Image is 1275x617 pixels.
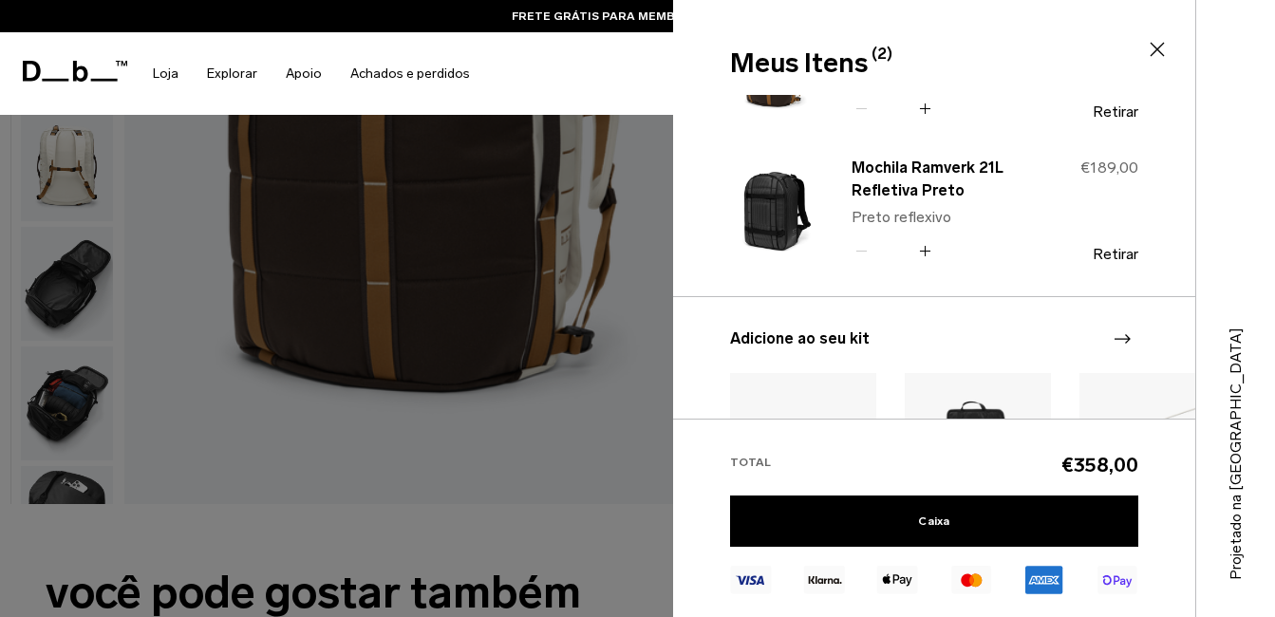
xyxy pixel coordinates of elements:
[730,373,876,556] img: Hugger Wash Bag Black Out
[1109,318,1134,360] div: Próximo slide
[1225,295,1247,580] p: Projetado na [GEOGRAPHIC_DATA]
[1093,246,1138,263] button: Retirar
[730,456,771,469] span: Total
[730,154,821,266] img: Mochila Ramverk 21L Reflective Black - Reflective Black
[286,40,322,107] a: Apoio
[350,40,470,107] a: Achados e perdidos
[905,373,1051,556] img: Organizador Hugger Black Out
[207,40,257,107] a: Explorar
[852,206,1019,229] p: Preto reflexivo
[1093,103,1138,121] button: Retirar
[512,8,763,25] a: FRETE GRÁTIS PARA MEMBROS DB BLACK
[153,40,178,107] a: Loja
[730,495,1138,547] a: Caixa
[730,44,868,84] font: Meus Itens
[139,32,484,115] nav: Navegação Principal
[852,157,1019,202] a: Mochila Ramverk 21L Refletiva Preto
[872,43,892,65] span: (2)
[1061,453,1138,477] span: €358,00
[730,327,1138,350] h3: Adicione ao seu kit
[1079,373,1226,556] img: Roamer Pro Sling Bag 6L Leite de aveia
[1080,159,1138,177] span: €189,00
